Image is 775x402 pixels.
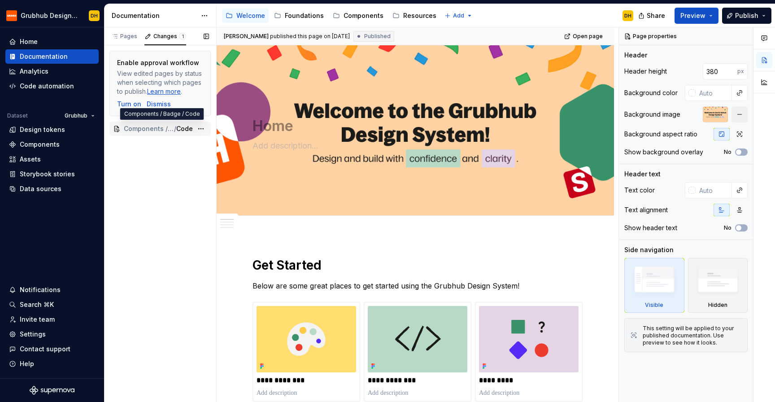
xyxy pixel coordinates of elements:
span: [PERSON_NAME] [224,33,269,40]
span: Components / Badge [124,124,174,133]
button: Grubhub Design SystemDH [2,6,102,25]
a: Learn more [147,87,181,95]
div: Visible [624,258,684,313]
div: Help [20,359,34,368]
h1: Get Started [253,257,578,273]
div: Header text [624,170,661,179]
div: Show background overlay [624,148,703,157]
div: DH [624,12,631,19]
div: Storybook stories [20,170,75,179]
div: Dataset [7,112,28,119]
span: / [174,124,176,133]
div: Resources [403,11,436,20]
div: Components / Badge / Code [120,108,204,120]
img: 234ac497-2198-4999-a4f7-daee2f6c1833.png [479,306,579,372]
a: Resources [389,9,440,23]
div: Design tokens [20,125,65,134]
div: Header height [624,67,667,76]
div: Settings [20,330,46,339]
a: Storybook stories [5,167,99,181]
input: Auto [696,85,732,101]
span: Grubhub [65,112,87,119]
img: 647e755e-92b2-40a9-9aeb-6d859ef866ab.png [257,306,356,372]
div: Welcome [236,11,265,20]
div: Foundations [285,11,324,20]
a: Analytics [5,64,99,79]
button: Preview [675,8,718,24]
button: Search ⌘K [5,297,99,312]
a: Components [329,9,387,23]
span: Publish [735,11,758,20]
button: Publish [722,8,771,24]
label: No [724,224,731,232]
textarea: Home [251,115,576,137]
div: Assets [20,155,41,164]
button: Notifications [5,283,99,297]
div: Hidden [688,258,748,313]
input: Auto [703,63,737,79]
button: Contact support [5,342,99,356]
button: Help [5,357,99,371]
div: Grubhub Design System [21,11,78,20]
button: Share [634,8,671,24]
span: Preview [680,11,705,20]
a: Open page [562,30,607,43]
p: Below are some great places to get started using the Grubhub Design System! [253,280,578,291]
input: Auto [696,182,732,198]
div: Components [20,140,60,149]
a: Assets [5,152,99,166]
div: This setting will be applied to your published documentation. Use preview to see how it looks. [643,325,742,346]
div: Visible [645,301,663,309]
div: Text alignment [624,205,668,214]
div: Background color [624,88,678,97]
a: Foundations [270,9,327,23]
div: Show header text [624,223,677,232]
div: Documentation [20,52,68,61]
a: Welcome [222,9,269,23]
span: Code [176,124,193,133]
div: published this page on [DATE] [270,33,350,40]
a: Code automation [5,79,99,93]
a: Design tokens [5,122,99,137]
button: Dismiss [147,100,171,109]
a: Settings [5,327,99,341]
span: Share [647,11,665,20]
span: 1 [179,33,186,40]
div: Hidden [708,301,727,309]
div: Enable approval workflow [117,58,199,67]
button: Add [442,9,475,22]
button: Grubhub [61,109,99,122]
div: Contact support [20,345,70,354]
img: 6c535aeb-ac03-462e-ab0c-d6b5b4aeb69a.png [368,306,467,372]
span: Published [364,33,391,40]
div: Home [20,37,38,46]
label: No [724,149,731,156]
div: Data sources [20,184,61,193]
div: Analytics [20,67,48,76]
div: DH [91,12,98,19]
div: Search ⌘K [20,300,54,309]
p: px [737,68,744,75]
a: Data sources [5,182,99,196]
img: 4e8d6f31-f5cf-47b4-89aa-e4dec1dc0822.png [6,10,17,21]
a: Components [5,137,99,152]
a: Home [5,35,99,49]
div: Side navigation [624,245,674,254]
div: Changes [153,33,186,40]
a: Components / Badge/Code [109,122,211,136]
button: Turn on [117,100,141,109]
div: Invite team [20,315,55,324]
a: Invite team [5,312,99,327]
div: Documentation [112,11,196,20]
div: Background image [624,110,680,119]
div: Notifications [20,285,61,294]
svg: Supernova Logo [30,386,74,395]
span: Add [453,12,464,19]
div: Header [624,51,647,60]
div: Page tree [222,7,440,25]
div: Pages [111,33,137,40]
div: Background aspect ratio [624,130,697,139]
